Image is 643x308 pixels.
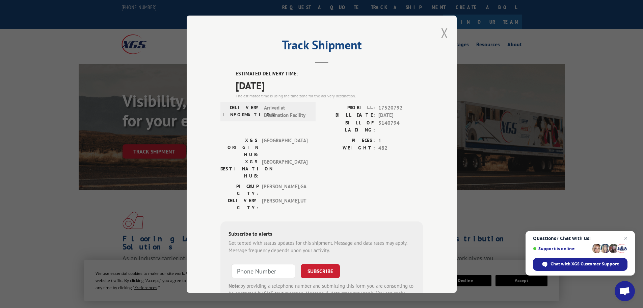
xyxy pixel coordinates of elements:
label: ESTIMATED DELIVERY TIME: [236,70,423,78]
div: Get texted with status updates for this shipment. Message and data rates may apply. Message frequ... [229,239,415,254]
span: [PERSON_NAME] , GA [262,183,307,197]
label: WEIGHT: [322,144,375,152]
span: 1 [378,137,423,144]
input: Phone Number [231,264,295,278]
span: [DATE] [236,77,423,93]
span: 482 [378,144,423,152]
span: Chat with XGS Customer Support [551,261,619,267]
span: Support is online [533,246,590,251]
label: XGS DESTINATION HUB: [220,158,259,179]
button: SUBSCRIBE [301,264,340,278]
label: BILL DATE: [322,112,375,119]
label: PROBILL: [322,104,375,112]
div: Subscribe to alerts [229,229,415,239]
span: [DATE] [378,112,423,119]
span: 17520792 [378,104,423,112]
h2: Track Shipment [220,40,423,53]
label: PICKUP CITY: [220,183,259,197]
label: BILL OF LADING: [322,119,375,133]
label: XGS ORIGIN HUB: [220,137,259,158]
strong: Note: [229,282,240,289]
span: Arrived at Destination Facility [264,104,310,119]
span: [GEOGRAPHIC_DATA] [262,158,307,179]
span: [GEOGRAPHIC_DATA] [262,137,307,158]
label: PIECES: [322,137,375,144]
span: 5140794 [378,119,423,133]
div: by providing a telephone number and submitting this form you are consenting to be contacted by SM... [229,282,415,305]
label: DELIVERY INFORMATION: [222,104,261,119]
span: [PERSON_NAME] , UT [262,197,307,211]
span: Questions? Chat with us! [533,236,627,241]
a: Open chat [615,281,635,301]
label: DELIVERY CITY: [220,197,259,211]
span: Chat with XGS Customer Support [533,258,627,271]
div: The estimated time is using the time zone for the delivery destination. [236,93,423,99]
button: Close modal [441,24,448,42]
